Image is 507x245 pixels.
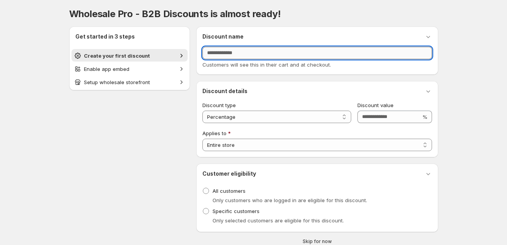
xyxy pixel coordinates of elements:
[422,114,427,120] span: %
[202,33,244,41] h3: Discount name
[213,208,260,214] span: Specific customers
[69,8,438,20] h1: Wholesale Pro - B2B Discounts is almost ready!
[213,217,344,224] span: Only selected customers are eligible for this discount.
[213,197,367,203] span: Only customers who are logged in are eligible for this discount.
[84,53,150,59] span: Create your first discount
[357,102,394,108] span: Discount value
[202,102,236,108] span: Discount type
[84,79,150,85] span: Setup wholesale storefront
[84,66,129,72] span: Enable app embed
[202,130,226,136] span: Applies to
[75,33,184,41] h2: Get started in 3 steps
[202,62,331,68] span: Customers will see this in their cart and at checkout.
[202,170,256,178] h3: Customer eligibility
[303,238,332,245] span: Skip for now
[202,87,247,95] h3: Discount details
[213,188,246,194] span: All customers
